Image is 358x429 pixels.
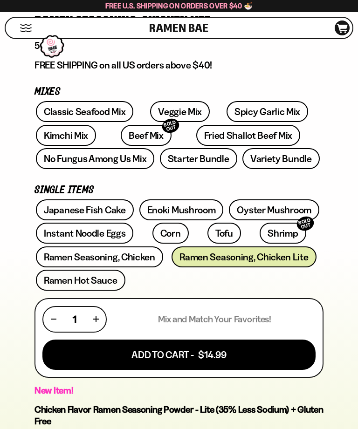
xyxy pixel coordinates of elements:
a: Oyster Mushroom [229,199,319,220]
a: Fried Shallot Beef Mix [196,125,300,146]
a: Tofu [207,223,241,244]
a: ShrimpSOLD OUT [260,223,306,244]
a: Spicy Garlic Mix [227,101,308,122]
div: SOLD OUT [295,215,316,233]
a: Instant Noodle Eggs [36,223,133,244]
p: FREE SHIPPING on all US orders above $40! [34,59,324,71]
button: Add To Cart - $14.99 [42,340,316,370]
p: Single Items [34,186,324,195]
span: 1 [73,313,76,325]
a: Corn [152,223,189,244]
a: Enoki Mushroom [139,199,224,220]
p: Mix and Match Your Favorites! [158,313,271,325]
span: Free U.S. Shipping on Orders over $40 🍜 [105,1,253,10]
a: Japanese Fish Cake [36,199,134,220]
a: No Fungus Among Us Mix [36,148,154,169]
button: Mobile Menu Trigger [20,24,32,32]
a: Variety Bundle [242,148,320,169]
p: 5oz [34,40,324,52]
strong: Chicken Flavor Ramen Seasoning Powder - Lite (35% Less Sodium) + Gluten Free [34,404,324,427]
strong: New Item! [34,385,73,396]
a: Beef MixSOLD OUT [121,125,172,146]
a: Starter Bundle [160,148,237,169]
a: Ramen Seasoning, Chicken [36,246,163,267]
a: Classic Seafood Mix [36,101,133,122]
a: Kimchi Mix [36,125,96,146]
div: SOLD OUT [160,116,181,135]
a: Ramen Hot Sauce [36,270,125,291]
a: Veggie Mix [150,101,210,122]
p: Mixes [34,88,324,96]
